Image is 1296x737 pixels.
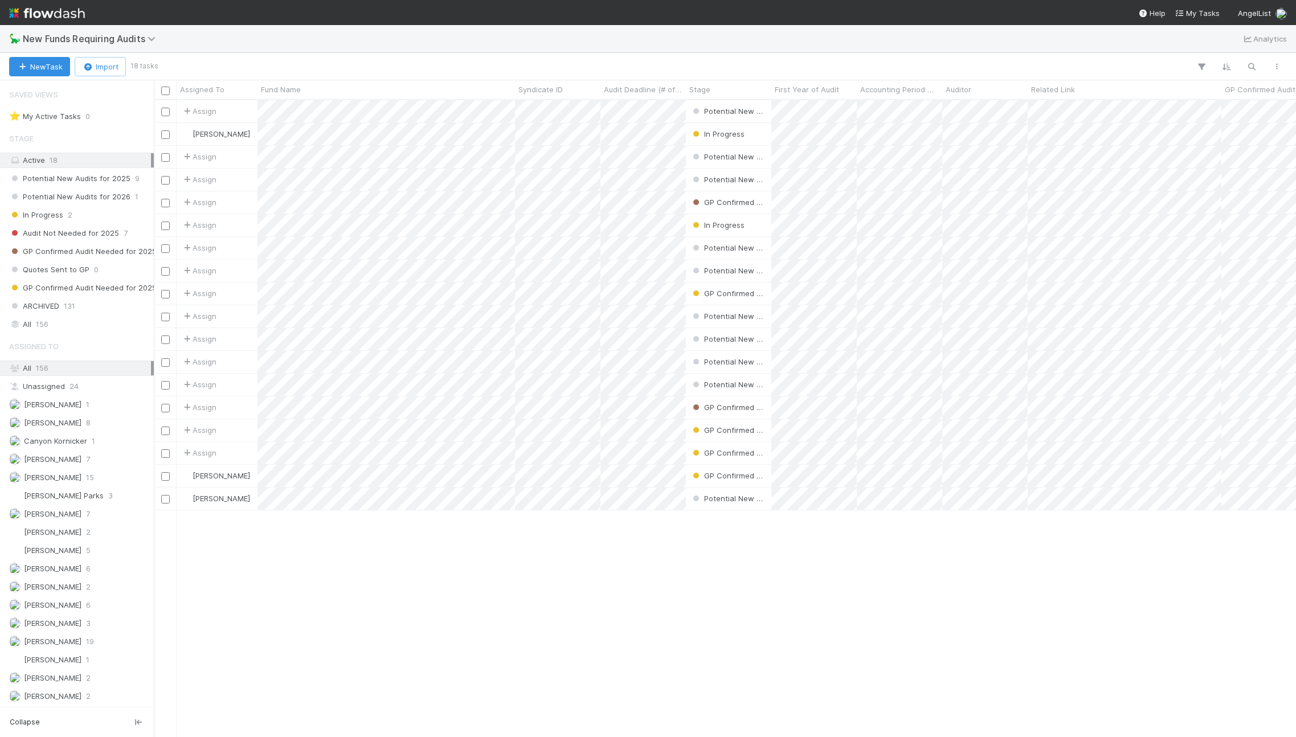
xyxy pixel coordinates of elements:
img: avatar_7e1c67d1-c55a-4d71-9394-c171c6adeb61.png [9,526,21,538]
span: Potential New Audits for 2025 [690,494,812,503]
div: Potential New Audits for 2025 [690,174,766,185]
div: Potential New Audits for 2025 [690,105,766,117]
span: GP Confirmed Audit Needed for 2025 - Auditor Selected [690,448,905,457]
span: 2 [86,580,91,594]
span: 5 [86,543,91,558]
img: avatar_0a9e60f7-03da-485c-bb15-a40c44fcec20.png [182,471,191,480]
span: [PERSON_NAME] Parks [24,491,104,500]
span: [PERSON_NAME] [193,471,250,480]
span: In Progress [9,208,63,222]
span: 24 [69,379,79,394]
span: [PERSON_NAME] [24,400,81,409]
div: Assign [181,219,216,231]
span: [PERSON_NAME] [24,673,81,682]
span: 1 [86,653,89,667]
span: Syndicate ID [518,84,563,95]
div: GP Confirmed Audit Needed for 2025 - Auditor Selected [690,288,766,299]
span: Potential New Audits for 2026 [690,152,812,161]
div: GP Confirmed Audit Needed for 2025 - Auditor Selected [690,470,766,481]
span: GP Confirmed Audit Needed for 2025 - Requested Quotes [690,198,912,207]
span: 3 [86,616,91,630]
span: Potential New Audits for 2025 [9,171,130,186]
div: Potential New Audits for 2025 [690,356,766,367]
div: GP Confirmed Audit Needed for 2025 - Requested Quotes [690,196,766,208]
img: avatar_c7c7de23-09de-42ad-8e02-7981c37ee075.png [9,544,21,556]
span: [PERSON_NAME] [24,455,81,464]
div: All [9,317,151,331]
span: 131 [64,299,75,313]
span: 3 [108,489,113,503]
span: Assign [181,196,216,208]
input: Toggle Row Selected [161,267,170,276]
input: Toggle Row Selected [161,449,170,458]
span: [PERSON_NAME] [24,655,81,664]
span: 1 [135,190,138,204]
span: Assigned To [180,84,224,95]
span: Saved Views [9,83,58,106]
div: Potential New Audits for 2025 [690,379,766,390]
input: Toggle Row Selected [161,108,170,116]
input: Toggle Row Selected [161,404,170,412]
div: Active [9,153,151,167]
img: avatar_c0d2ec3f-77e2-40ea-8107-ee7bdb5edede.png [182,129,191,138]
span: 6 [86,562,91,576]
span: Assign [181,242,216,253]
input: Toggle Row Selected [161,290,170,298]
img: avatar_0a9e60f7-03da-485c-bb15-a40c44fcec20.png [9,617,21,629]
img: avatar_34f05275-b011-483d-b245-df8db41250f6.png [9,417,21,428]
span: 2 [86,689,91,703]
span: Audit Deadline (# of day post year end) [604,84,683,95]
a: Analytics [1242,32,1287,46]
span: Assign [181,105,216,117]
img: avatar_705f3a58-2659-4f93-91ad-7a5be837418b.png [9,581,21,592]
span: Assign [181,151,216,162]
input: Toggle Row Selected [161,358,170,367]
div: GP Confirmed Audit Needed for 2025 - Requested Quotes [690,402,766,413]
input: Toggle Row Selected [161,495,170,503]
div: Assign [181,356,216,367]
input: Toggle Row Selected [161,381,170,390]
span: GP Confirmed Audit Needed for 2025 - Requested Quotes [690,403,912,412]
img: avatar_d1f4bd1b-0b26-4d9b-b8ad-69b413583d95.png [9,435,21,447]
span: 9 [135,171,140,186]
input: Toggle Row Selected [161,176,170,185]
span: Potential New Audits for 2025 [690,312,812,321]
div: GP Confirmed Audit Needed for 2025 - Auditor Selected [690,447,766,458]
span: [PERSON_NAME] [193,129,250,138]
span: Potential New Audits for 2025 [690,357,812,366]
span: Quotes Sent to GP [9,263,89,277]
div: Assign [181,379,216,390]
span: Assign [181,265,216,276]
span: Potential New Audits for 2025 [690,243,812,252]
img: avatar_030f5503-c087-43c2-95d1-dd8963b2926c.png [9,508,21,519]
img: avatar_9e1ea442-2790-4674-8c1a-90256ffd242a.png [9,672,21,683]
span: 156 [36,317,48,331]
div: Potential New Audits for 2025 [690,493,766,504]
div: My Active Tasks [9,109,81,124]
span: 1 [92,434,95,448]
button: Import [75,57,126,76]
span: 0 [94,263,99,277]
span: Canyon Kornicker [24,436,87,445]
input: Toggle Row Selected [161,313,170,321]
input: Toggle Row Selected [161,222,170,230]
span: [PERSON_NAME] [24,509,81,518]
div: Assign [181,310,216,322]
input: Toggle Row Selected [161,427,170,435]
span: Assign [181,402,216,413]
span: Potential New Audits for 2025 [690,380,812,389]
span: Assign [181,424,216,436]
input: Toggle Row Selected [161,199,170,207]
span: GP Confirmed Audit Needed for 2025 - Requested Quotes [9,244,231,259]
div: In Progress [690,128,745,140]
span: Fund Name [261,84,301,95]
span: Potential New Audits for 2025 [690,175,812,184]
div: Potential New Audits for 2025 [690,310,766,322]
input: Toggle Row Selected [161,130,170,139]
